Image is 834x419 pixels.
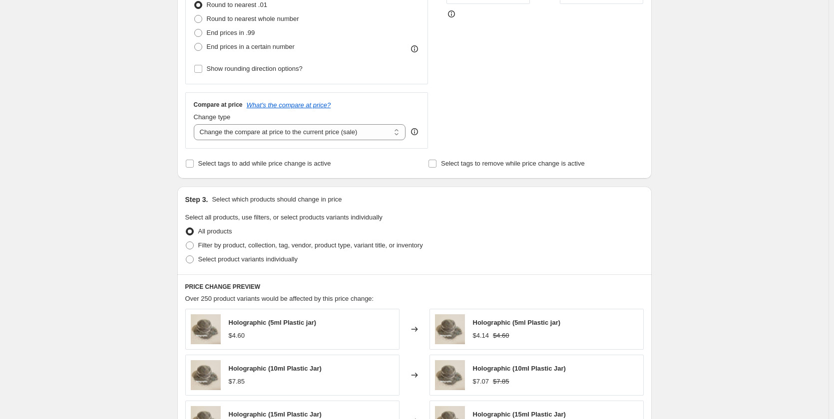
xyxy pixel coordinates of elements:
strike: $4.60 [493,331,509,341]
span: Holographic (5ml Plastic jar) [229,319,317,326]
span: End prices in a certain number [207,43,295,50]
span: Select all products, use filters, or select products variants individually [185,213,383,221]
span: Select tags to remove while price change is active [441,160,585,167]
p: Select which products should change in price [212,195,342,205]
span: Over 250 product variants would be affected by this price change: [185,295,374,302]
img: Holographic_80x.png [435,314,465,344]
span: Select product variants individually [198,255,298,263]
span: Change type [194,113,231,121]
span: All products [198,227,232,235]
h6: PRICE CHANGE PREVIEW [185,283,644,291]
span: Holographic (10ml Plastic Jar) [473,365,566,372]
div: $7.85 [229,377,245,387]
h2: Step 3. [185,195,208,205]
span: Holographic (5ml Plastic jar) [473,319,561,326]
span: Show rounding direction options? [207,65,303,72]
div: $7.07 [473,377,489,387]
span: Round to nearest whole number [207,15,299,22]
span: Filter by product, collection, tag, vendor, product type, variant title, or inventory [198,241,423,249]
div: help [410,127,419,137]
img: Holographic_80x.png [191,314,221,344]
span: Holographic (15ml Plastic Jar) [229,411,322,418]
img: Holographic_80x.png [191,360,221,390]
img: Holographic_80x.png [435,360,465,390]
span: Holographic (15ml Plastic Jar) [473,411,566,418]
span: Select tags to add while price change is active [198,160,331,167]
span: Round to nearest .01 [207,1,267,8]
div: $4.14 [473,331,489,341]
strike: $7.85 [493,377,509,387]
span: Holographic (10ml Plastic Jar) [229,365,322,372]
h3: Compare at price [194,101,243,109]
button: What's the compare at price? [247,101,331,109]
span: End prices in .99 [207,29,255,36]
div: $4.60 [229,331,245,341]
